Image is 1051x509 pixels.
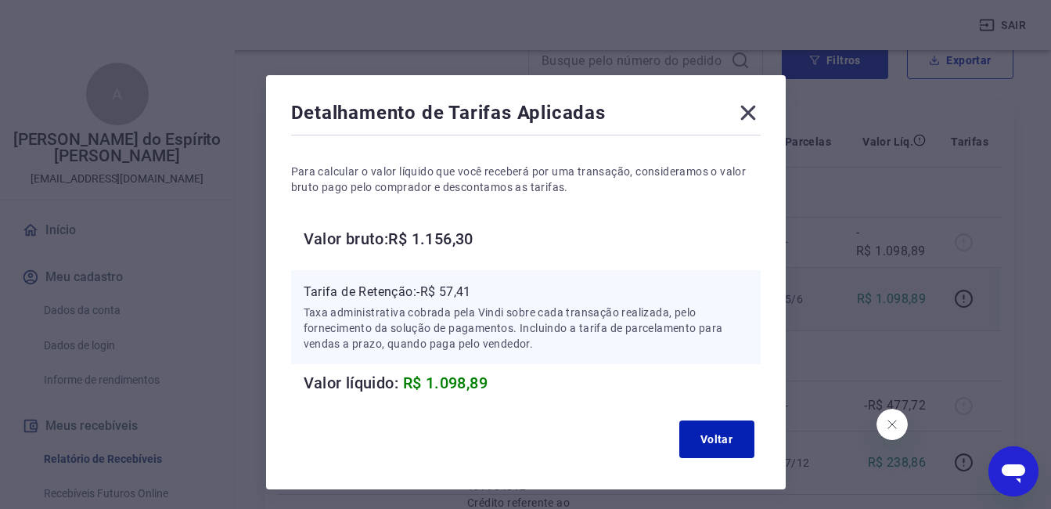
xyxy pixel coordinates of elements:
[403,374,488,392] span: R$ 1.098,89
[679,421,754,458] button: Voltar
[291,100,761,132] div: Detalhamento de Tarifas Aplicadas
[9,11,131,23] span: Olá! Precisa de ajuda?
[988,446,1038,496] iframe: Botão para abrir a janela de mensagens
[304,226,761,251] h6: Valor bruto: R$ 1.156,30
[304,370,761,395] h6: Valor líquido:
[291,164,761,195] p: Para calcular o valor líquido que você receberá por uma transação, consideramos o valor bruto pag...
[876,409,908,440] iframe: Fechar mensagem
[304,283,748,301] p: Tarifa de Retenção: -R$ 57,41
[304,305,748,352] p: Taxa administrativa cobrada pela Vindi sobre cada transação realizada, pelo fornecimento da soluç...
